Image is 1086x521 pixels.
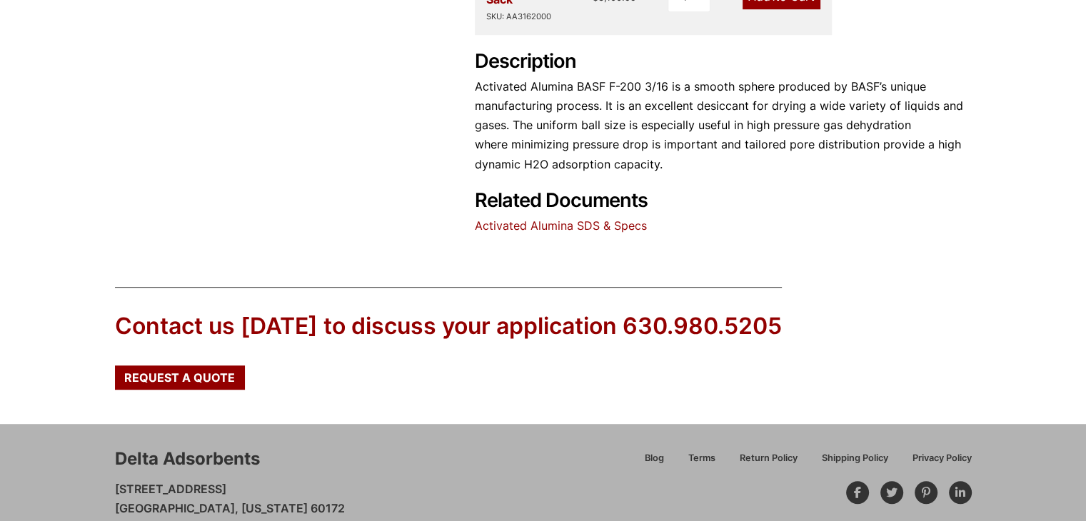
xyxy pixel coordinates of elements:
[475,50,972,74] h2: Description
[645,454,664,463] span: Blog
[115,310,782,343] div: Contact us [DATE] to discuss your application 630.980.5205
[822,454,888,463] span: Shipping Policy
[633,450,676,475] a: Blog
[676,450,728,475] a: Terms
[688,454,715,463] span: Terms
[115,447,260,471] div: Delta Adsorbents
[740,454,798,463] span: Return Policy
[912,454,972,463] span: Privacy Policy
[900,450,972,475] a: Privacy Policy
[810,450,900,475] a: Shipping Policy
[115,365,245,390] a: Request a Quote
[475,218,647,233] a: Activated Alumina SDS & Specs
[124,372,235,383] span: Request a Quote
[486,10,593,24] div: SKU: AA3162000
[475,77,972,174] p: Activated Alumina BASF F-200 3/16 is a smooth sphere produced by BASF’s unique manufacturing proc...
[728,450,810,475] a: Return Policy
